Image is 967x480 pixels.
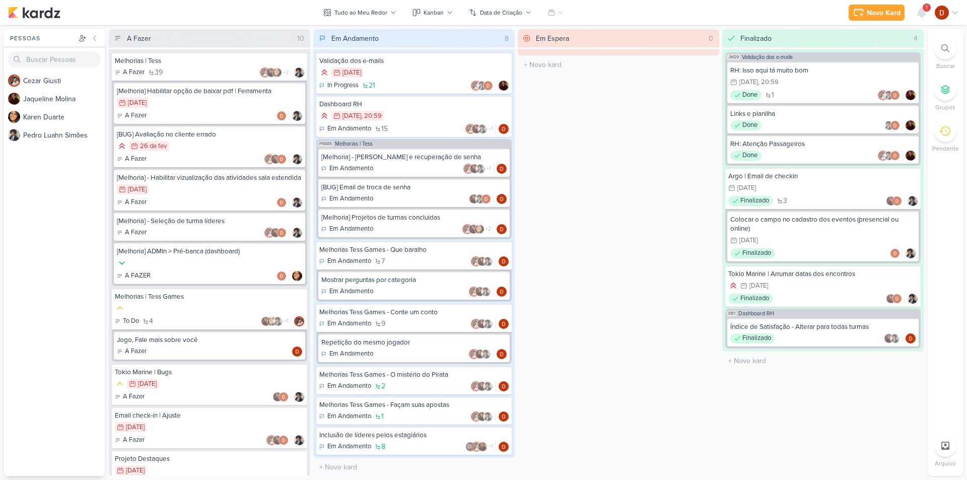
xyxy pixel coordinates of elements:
[23,130,105,141] div: P e d r o L u a h n S i m õ e s
[908,196,918,206] div: Responsável: Pedro Luahn Simões
[292,111,302,121] img: Pedro Luahn Simões
[294,316,304,326] div: Responsável: Cezar Giusti
[499,319,509,329] div: Responsável: Davi Elias Teixeira
[906,248,916,258] img: Pedro Luahn Simões
[292,197,302,208] div: Responsável: Pedro Luahn Simões
[886,294,896,304] img: Jaqueline Molina
[292,271,302,281] img: Karen Duarte
[483,381,493,391] img: Pedro Luahn Simões
[910,33,922,44] div: 4
[327,124,371,134] p: Em Andamento
[483,319,493,329] img: Pedro Luahn Simões
[261,316,271,326] img: Jaqueline Molina
[294,316,304,326] img: Cezar Giusti
[117,87,302,96] div: [Melhoria] Habilitar opção de baixar pdf | Ferramenta
[117,247,302,256] div: [Melhoria] ADMIn > Pré-banca (dashboard)
[23,94,105,104] div: J a q u e l i n e M o l i n a
[279,392,289,402] img: Davi Elias Teixeira
[270,228,281,238] img: Jaqueline Molina
[319,81,359,91] div: In Progress
[292,197,302,208] img: Pedro Luahn Simões
[499,81,509,91] div: Responsável: Jaqueline Molina
[327,412,371,422] p: Em Andamento
[475,287,485,297] img: Jaqueline Molina
[292,228,302,238] div: Responsável: Pedro Luahn Simões
[471,412,481,422] img: Cezar Giusti
[329,224,373,234] p: Em Andamento
[892,196,902,206] img: Davi Elias Teixeira
[260,67,270,78] img: Cezar Giusti
[115,303,125,313] div: Prioridade Média
[890,248,900,258] img: Davi Elias Teixeira
[727,311,736,316] span: DE1
[471,319,481,329] img: Cezar Giusti
[892,294,902,304] img: Davi Elias Teixeira
[471,381,496,391] div: Colaboradores: Cezar Giusti, Jaqueline Molina, Pedro Luahn Simões
[497,164,507,174] div: Responsável: Davi Elias Teixeira
[115,435,145,445] div: A Fazer
[277,197,287,208] img: Davi Elias Teixeira
[935,6,949,20] img: Davi Elias Teixeira
[292,347,302,357] img: Davi Elias Teixeira
[730,248,775,258] div: Finalizado
[477,124,488,134] img: Pedro Luahn Simões
[730,66,916,75] div: RH: Isso aqui tá muito bom
[497,194,507,204] img: Davi Elias Teixeira
[277,271,289,281] div: Colaboradores: Davi Elias Teixeira
[117,111,147,121] div: A Fazer
[319,111,329,121] div: Prioridade Alta
[327,256,371,266] p: Em Andamento
[908,196,918,206] img: Pedro Luahn Simões
[536,33,569,44] div: Em Espera
[884,120,903,130] div: Colaboradores: Pedro Luahn Simões, Davi Elias Teixeira
[463,164,494,174] div: Colaboradores: Cezar Giusti, Jaqueline Molina, Pedro Luahn Simões, Davi Elias Teixeira
[327,381,371,391] p: Em Andamento
[471,412,496,422] div: Colaboradores: Cezar Giusti, Jaqueline Molina, Pedro Luahn Simões
[293,33,308,44] div: 10
[462,224,494,234] div: Colaboradores: Cezar Giusti, Jaqueline Molina, Karen Duarte, Pedro Luahn Simões, Davi Elias Teixeira
[499,81,509,91] img: Jaqueline Molina
[728,172,918,181] div: Argo | Email de checkin
[884,333,903,344] div: Colaboradores: Jaqueline Molina, Pedro Luahn Simões
[497,349,507,359] img: Davi Elias Teixeira
[740,294,769,304] p: Finalizado
[906,151,916,161] div: Responsável: Jaqueline Molina
[125,347,147,357] p: A Fazer
[469,287,494,297] div: Colaboradores: Cezar Giusti, Jaqueline Molina, Pedro Luahn Simões
[342,113,361,119] div: [DATE]
[260,67,291,78] div: Colaboradores: Cezar Giusti, Jaqueline Molina, Karen Duarte, Pedro Luahn Simões, Davi Elias Teixeira
[471,256,481,266] img: Cezar Giusti
[471,256,496,266] div: Colaboradores: Cezar Giusti, Jaqueline Molina, Pedro Luahn Simões
[138,381,157,387] div: [DATE]
[481,194,491,204] img: Davi Elias Teixeira
[319,56,509,65] div: Validação dos e-mails
[329,164,373,174] p: Em Andamento
[321,164,373,174] div: Em Andamento
[292,228,302,238] img: Pedro Luahn Simões
[469,287,479,297] img: Cezar Giusti
[321,338,507,347] div: Repetição do mesmo jogador
[783,197,787,204] span: 3
[329,194,373,204] p: Em Andamento
[499,319,509,329] img: Davi Elias Teixeira
[730,109,916,118] div: Links e planilha
[499,412,509,422] img: Davi Elias Teixeira
[728,269,918,279] div: Tokio Marine | Arrumar datas dos encontros
[497,224,507,234] div: Responsável: Davi Elias Teixeira
[740,196,769,206] p: Finalizado
[283,317,289,325] span: +1
[126,424,145,431] div: [DATE]
[117,258,127,268] div: Prioridade Baixa
[481,349,491,359] img: Pedro Luahn Simões
[315,460,513,474] input: + Novo kard
[878,90,903,100] div: Colaboradores: Cezar Giusti, Pedro Luahn Simões, Davi Elias Teixeira
[728,281,738,291] div: Prioridade Alta
[321,213,507,222] div: [Melhoria] Projetos de turmas concluidas
[318,141,333,147] span: PS685
[8,93,20,105] img: Jaqueline Molina
[499,412,509,422] div: Responsável: Davi Elias Teixeira
[749,283,768,289] div: [DATE]
[8,75,20,87] img: Cezar Giusti
[117,141,127,151] div: Prioridade Alta
[463,164,473,174] img: Cezar Giusti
